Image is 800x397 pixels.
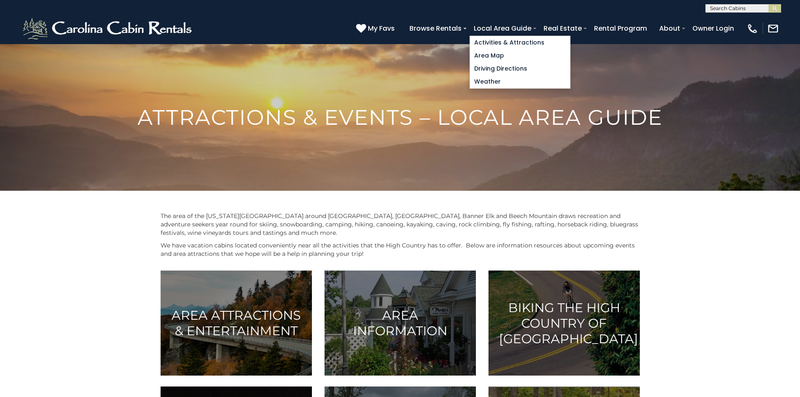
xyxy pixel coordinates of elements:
[470,21,536,36] a: Local Area Guide
[747,23,758,34] img: phone-regular-white.png
[161,241,640,258] p: We have vacation cabins located conveniently near all the activities that the High Country has to...
[470,62,570,75] a: Driving Directions
[488,271,640,376] a: Biking the High Country of [GEOGRAPHIC_DATA]
[161,212,640,237] p: The area of the [US_STATE][GEOGRAPHIC_DATA] around [GEOGRAPHIC_DATA], [GEOGRAPHIC_DATA], Banner E...
[655,21,684,36] a: About
[325,271,476,376] a: Area Information
[470,49,570,62] a: Area Map
[356,23,397,34] a: My Favs
[470,36,570,49] a: Activities & Attractions
[21,16,195,41] img: White-1-2.png
[171,308,301,339] h3: Area Attractions & Entertainment
[539,21,586,36] a: Real Estate
[590,21,651,36] a: Rental Program
[688,21,738,36] a: Owner Login
[470,75,570,88] a: Weather
[335,308,465,339] h3: Area Information
[368,23,395,34] span: My Favs
[767,23,779,34] img: mail-regular-white.png
[161,271,312,376] a: Area Attractions & Entertainment
[405,21,466,36] a: Browse Rentals
[499,300,629,347] h3: Biking the High Country of [GEOGRAPHIC_DATA]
